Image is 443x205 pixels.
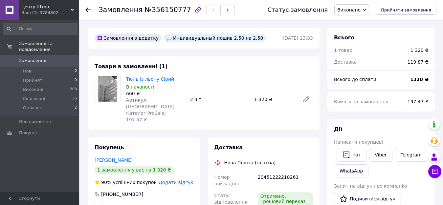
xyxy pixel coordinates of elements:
span: Написати покупцеві [334,139,383,145]
span: Запит на відгук про компанію [334,183,407,189]
div: 1 320 ₴ [252,95,297,104]
img: :speech_balloon: [166,35,172,41]
a: Редагувати [300,93,313,106]
span: Артикул: [GEOGRAPHIC_DATA] [126,97,174,109]
div: [PHONE_NUMBER] [100,191,144,197]
span: Прийняті [23,77,43,83]
span: Покупець [95,144,124,151]
b: 1320 ₴ [410,77,429,82]
span: 1 товар [334,48,352,53]
span: №356150777 [144,6,191,14]
a: Viber [369,148,392,162]
span: Статус відправлення [214,193,248,205]
span: Доставка [334,59,357,65]
span: Товари в замовленні (1) [95,63,168,70]
span: Прийняти замовлення [381,8,431,12]
span: Оплачені [23,105,44,111]
span: Всього [334,34,354,41]
div: Замовлення з додатку [95,34,161,42]
span: Доставка [214,144,243,151]
input: Пошук [3,23,78,35]
span: 0 [75,68,77,74]
span: Замовлення [19,58,46,64]
button: Чат з покупцем [428,165,441,178]
span: Центр Штор [21,4,71,10]
span: Каталог ProSale: 197.47 ₴ [126,111,166,122]
a: WhatsApp [334,164,368,177]
button: Прийняти замовлення [376,5,436,15]
div: успішних покупок [95,179,157,186]
a: Тюль із льону Сірий [126,76,174,82]
span: 0 [75,77,77,83]
div: Статус замовлення [267,7,328,13]
span: 90% [101,180,111,185]
div: Ваш ID: 3784802 [21,10,79,16]
span: В наявності [126,84,154,90]
a: [PERSON_NAME] [95,157,133,163]
span: Нові [23,68,33,74]
div: 20451222218261 [256,171,314,190]
span: Комісія за замовлення [334,99,388,104]
span: Додати відгук [159,180,193,185]
div: 1 320 ₴ [410,47,429,53]
span: 36 [72,96,77,102]
span: 197.47 ₴ [408,99,429,104]
span: 2 [75,105,77,111]
div: Индивидуальный пошив 2.50 на 2.50 [164,34,266,42]
div: 119.87 ₴ [404,55,432,69]
span: Замовлення [99,6,143,14]
div: 660 ₴ [126,90,185,97]
img: Тюль із льону Сірий [98,76,118,102]
div: 1 замовлення у вас на 1 320 ₴ [95,166,174,174]
a: Telegram [395,148,427,162]
div: 2 шт. [188,95,252,104]
span: Скасовані [23,96,45,102]
button: Чат [337,148,366,162]
span: Виконані [23,87,43,92]
span: 203 [70,87,77,92]
div: Нова Пошта (платна) [223,159,277,166]
span: Повідомлення [19,119,51,125]
span: Всього до сплати [334,77,376,82]
span: Номер накладної [214,174,239,186]
div: Повернутися назад [85,7,91,13]
span: Замовлення та повідомлення [19,41,79,52]
time: [DATE] 13:33 [283,35,313,41]
span: Виконано [337,7,361,12]
span: Дії [334,126,342,133]
span: Покупці [19,130,37,136]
